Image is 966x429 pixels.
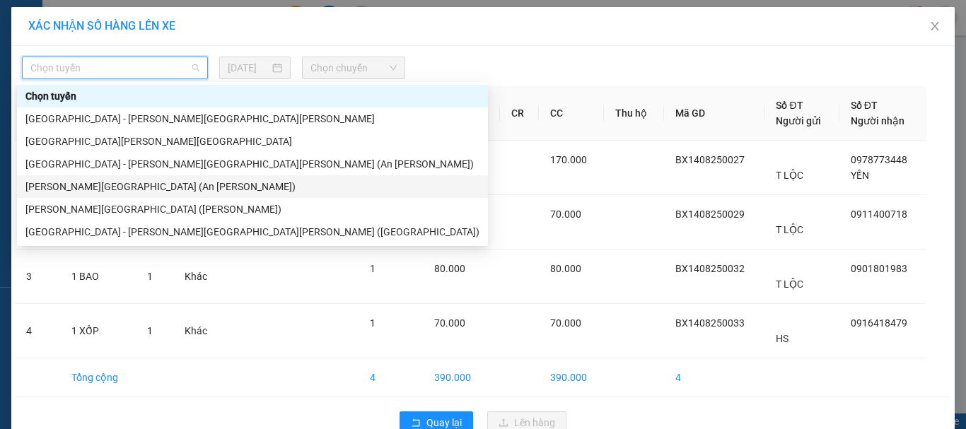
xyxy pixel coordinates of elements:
span: Gửi: [6,81,26,95]
span: 80.000 [434,263,465,274]
span: BX1408250027 [675,154,745,165]
span: rollback [411,418,421,429]
div: Chọn tuyến [17,85,488,107]
div: Quảng Ngãi - Sài Gòn (An Sương) [17,175,488,198]
td: 1 XỐP [60,304,136,358]
span: 0916418479 [851,317,907,329]
td: 1 [15,141,60,195]
span: BX1408250032 [675,263,745,274]
div: [GEOGRAPHIC_DATA] - [PERSON_NAME][GEOGRAPHIC_DATA][PERSON_NAME] [25,111,479,127]
span: 1 [370,263,376,274]
span: 1 [147,271,153,282]
strong: CÔNG TY CP BÌNH TÂM [50,8,192,47]
td: 390.000 [423,358,500,397]
span: BX1408250033 [675,317,745,329]
span: HS [776,333,788,344]
span: YẾN [851,170,869,181]
div: Hà Nội - Quảng Ngãi [17,107,488,130]
span: T LỘC [776,170,803,181]
span: BX Quảng Ngãi ĐT: [50,49,197,76]
span: close [929,20,941,32]
td: Khác [173,304,223,358]
div: [GEOGRAPHIC_DATA] - [PERSON_NAME][GEOGRAPHIC_DATA][PERSON_NAME] ([GEOGRAPHIC_DATA]) [25,224,479,240]
span: BX1408250029 [675,208,745,220]
span: 70.000 [550,208,581,220]
span: 0941 78 2525 [50,49,197,76]
span: Người gửi [776,115,821,127]
span: T LỘC [776,224,803,235]
span: 80.000 [550,263,581,274]
td: Tổng cộng [60,358,136,397]
div: [PERSON_NAME][GEOGRAPHIC_DATA] (An [PERSON_NAME]) [25,179,479,194]
input: 14/08/2025 [228,60,269,76]
span: 1 [147,325,153,336]
th: CC [539,86,604,141]
div: [GEOGRAPHIC_DATA] - [PERSON_NAME][GEOGRAPHIC_DATA][PERSON_NAME] (An [PERSON_NAME]) [25,156,479,172]
div: Chọn tuyến [25,88,479,104]
span: 70.000 [434,317,465,329]
td: 3 [15,249,60,304]
span: Số ĐT [851,100,878,111]
img: logo [6,11,48,74]
td: 1 BAO [60,249,136,304]
span: 0911400718 [851,208,907,220]
span: 0978773448 [851,154,907,165]
span: 170.000 [550,154,587,165]
th: STT [15,86,60,141]
span: Số ĐT [776,100,803,111]
span: 1 [370,317,376,329]
span: T LỘC [776,278,803,290]
td: Khác [173,249,223,304]
span: BX [PERSON_NAME][GEOGRAPHIC_DATA][PERSON_NAME] - [6,81,206,108]
span: XÁC NHẬN SỐ HÀNG LÊN XE [28,19,175,33]
td: 390.000 [539,358,604,397]
span: Người nhận [851,115,904,127]
td: 2 [15,195,60,249]
div: Quảng Ngãi - Hà Nội [17,130,488,153]
td: 4 [359,358,423,397]
div: [GEOGRAPHIC_DATA][PERSON_NAME][GEOGRAPHIC_DATA] [25,134,479,149]
td: 4 [664,358,765,397]
span: 0901801983 [851,263,907,274]
span: Chọn tuyến [30,57,199,78]
div: Sài Gòn - Quảng Ngãi (Vạn Phúc) [17,221,488,243]
th: Thu hộ [604,86,664,141]
th: CR [500,86,539,141]
span: 70.000 [550,317,581,329]
div: [PERSON_NAME][GEOGRAPHIC_DATA] ([PERSON_NAME]) [25,201,479,217]
td: 4 [15,304,60,358]
div: Quảng Ngãi - Sài Gòn (Vạn Phúc) [17,198,488,221]
th: Mã GD [664,86,765,141]
span: Chọn chuyến [310,57,397,78]
button: Close [915,7,955,47]
div: Sài Gòn - Quảng Ngãi (An Sương) [17,153,488,175]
